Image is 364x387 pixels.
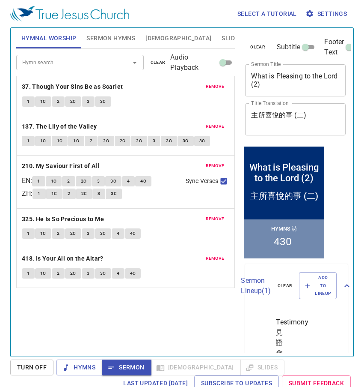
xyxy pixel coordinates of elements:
[97,177,100,185] span: 3
[272,281,298,291] button: clear
[73,137,79,145] span: 1C
[95,228,111,239] button: 3C
[27,230,30,237] span: 1
[120,137,126,145] span: 2C
[22,81,123,92] b: 37. Though Your Sins Be as Scarlet
[98,136,114,146] button: 2C
[17,362,47,373] span: Turn Off
[81,190,87,198] span: 2C
[10,6,129,21] img: True Jesus Church
[153,137,155,145] span: 3
[186,177,218,186] span: Sync Verses
[100,230,106,237] span: 3C
[125,268,141,279] button: 4C
[106,189,122,199] button: 3C
[125,228,141,239] button: 4C
[201,161,230,171] button: remove
[151,59,166,66] span: clear
[57,230,59,237] span: 2
[100,98,106,105] span: 3C
[95,268,111,279] button: 3C
[100,270,106,277] span: 3C
[35,268,51,279] button: 1C
[62,176,75,186] button: 2
[46,189,62,199] button: 1C
[56,360,102,375] button: Hymns
[112,228,124,239] button: 4
[161,136,177,146] button: 3C
[22,228,35,239] button: 1
[68,190,70,198] span: 2
[127,177,130,185] span: 4
[194,136,210,146] button: 3C
[87,230,89,237] span: 3
[110,177,116,185] span: 3C
[245,42,270,52] button: clear
[206,123,225,130] span: remove
[145,57,171,68] button: clear
[206,215,225,223] span: remove
[38,190,40,198] span: 1
[129,57,141,69] button: Open
[22,253,105,264] button: 418. Is Your All on the Altar?
[22,81,124,92] button: 37. Though Your Sins Be as Scarlet
[52,136,68,146] button: 1C
[201,214,230,224] button: remove
[40,137,46,145] span: 1C
[251,111,340,127] textarea: 主所喜悅的事 (二)
[82,96,95,107] button: 3
[67,177,70,185] span: 2
[40,270,46,277] span: 1C
[70,230,76,237] span: 2C
[22,189,33,199] p: ZH :
[305,274,331,297] span: Add to Lineup
[52,96,65,107] button: 2
[250,43,265,51] span: clear
[277,42,300,52] span: Subtitle
[166,137,172,145] span: 3C
[22,121,97,132] b: 137. The Lily of the Valley
[86,33,135,44] span: Sermon Hymns
[65,268,81,279] button: 2C
[245,264,348,308] div: Sermon Lineup(1)clearAdd to Lineup
[76,189,92,199] button: 2C
[32,176,45,186] button: 1
[206,255,225,262] span: remove
[112,268,124,279] button: 4
[87,270,89,277] span: 3
[117,270,119,277] span: 4
[22,214,104,225] b: 325. He Is So Precious to Me
[68,136,84,146] button: 1C
[105,176,121,186] button: 3C
[178,136,194,146] button: 3C
[40,98,46,105] span: 1C
[70,270,76,277] span: 2C
[46,176,62,186] button: 1C
[278,282,293,290] span: clear
[33,189,45,199] button: 1
[82,228,95,239] button: 3
[22,121,98,132] button: 137. The Lily of the Valley
[52,228,65,239] button: 2
[35,136,51,146] button: 1C
[27,98,30,105] span: 1
[111,190,117,198] span: 3C
[90,137,92,145] span: 2
[35,96,51,107] button: 1C
[324,37,344,57] span: Footer Text
[82,268,95,279] button: 3
[304,6,350,22] button: Settings
[242,144,326,261] iframe: from-child
[201,253,230,264] button: remove
[76,176,92,186] button: 2C
[51,177,57,185] span: 1C
[131,136,147,146] button: 2C
[85,136,98,146] button: 2
[87,98,89,105] span: 3
[241,276,270,296] p: Sermon Lineup ( 1 )
[201,121,230,132] button: remove
[57,137,63,145] span: 1C
[145,33,211,44] span: [DEMOGRAPHIC_DATA]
